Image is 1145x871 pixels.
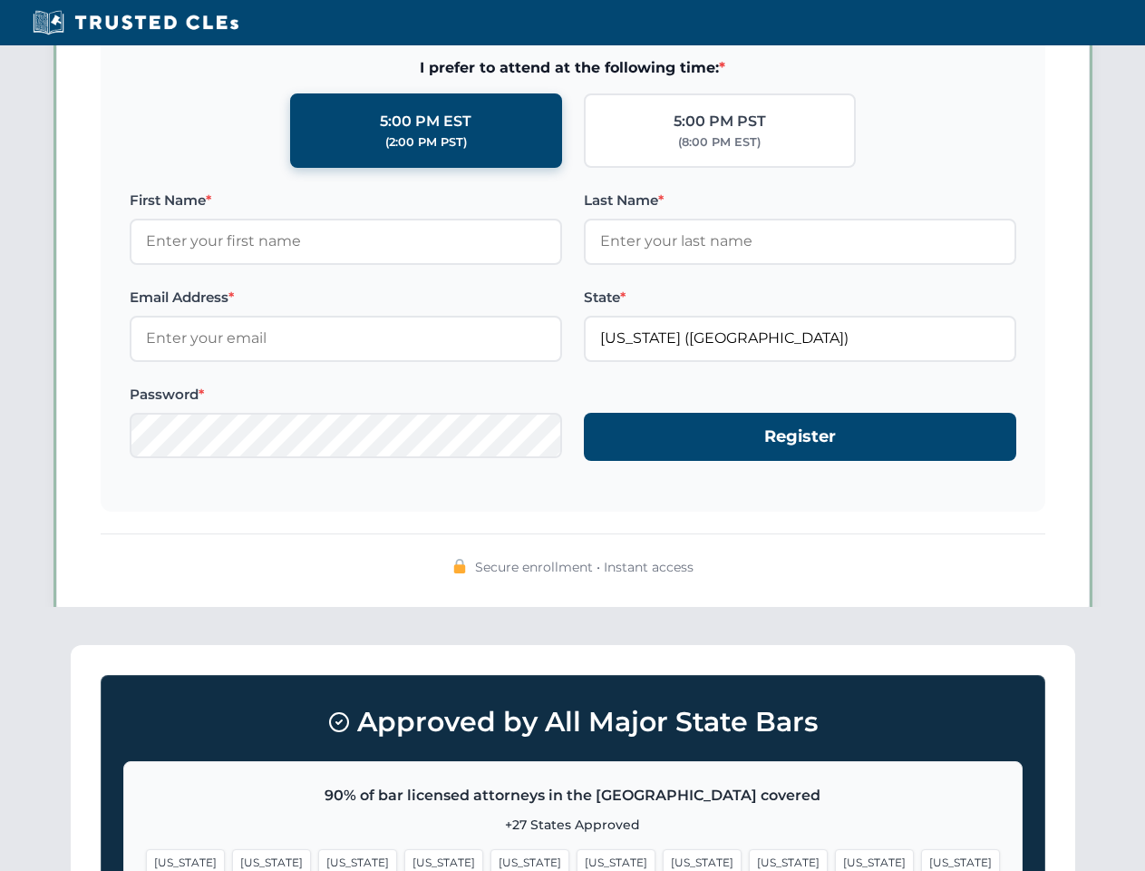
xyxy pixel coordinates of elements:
[130,219,562,264] input: Enter your first name
[678,133,761,152] div: (8:00 PM EST)
[584,287,1016,308] label: State
[452,559,467,573] img: 🔒
[146,784,1000,807] p: 90% of bar licensed attorneys in the [GEOGRAPHIC_DATA] covered
[674,110,766,133] div: 5:00 PM PST
[130,316,562,361] input: Enter your email
[584,190,1016,211] label: Last Name
[123,698,1023,747] h3: Approved by All Major State Bars
[584,316,1016,361] input: Florida (FL)
[475,557,694,577] span: Secure enrollment • Instant access
[130,287,562,308] label: Email Address
[584,413,1016,461] button: Register
[130,384,562,406] label: Password
[146,815,1000,835] p: +27 States Approved
[130,56,1016,80] span: I prefer to attend at the following time:
[380,110,471,133] div: 5:00 PM EST
[130,190,562,211] label: First Name
[584,219,1016,264] input: Enter your last name
[27,9,244,36] img: Trusted CLEs
[385,133,467,152] div: (2:00 PM PST)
